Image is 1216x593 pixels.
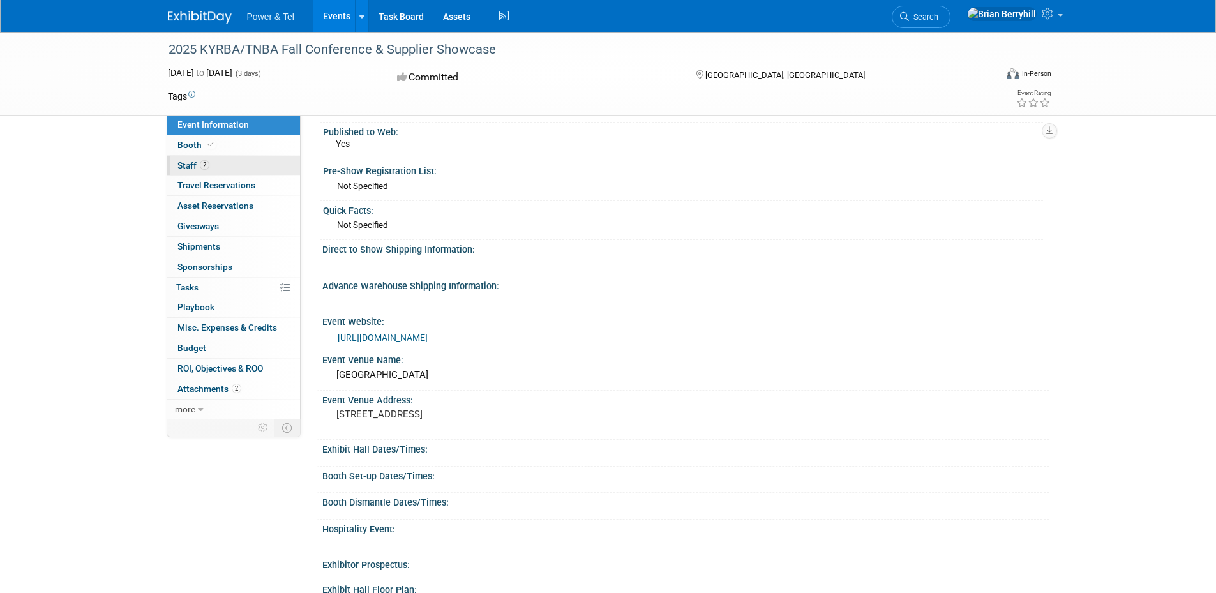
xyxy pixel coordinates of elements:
[164,38,977,61] div: 2025 KYRBA/TNBA Fall Conference & Supplier Showcase
[274,419,300,436] td: Toggle Event Tabs
[167,237,300,257] a: Shipments
[322,493,1049,509] div: Booth Dismantle Dates/Times:
[177,384,241,394] span: Attachments
[167,278,300,297] a: Tasks
[177,119,249,130] span: Event Information
[167,115,300,135] a: Event Information
[252,419,274,436] td: Personalize Event Tab Strip
[177,200,253,211] span: Asset Reservations
[322,391,1049,407] div: Event Venue Address:
[177,160,209,170] span: Staff
[167,176,300,195] a: Travel Reservations
[177,322,277,333] span: Misc. Expenses & Credits
[167,196,300,216] a: Asset Reservations
[167,318,300,338] a: Misc. Expenses & Credits
[177,180,255,190] span: Travel Reservations
[234,70,261,78] span: (3 days)
[322,312,1049,328] div: Event Website:
[322,440,1049,456] div: Exhibit Hall Dates/Times:
[168,68,232,78] span: [DATE] [DATE]
[167,359,300,379] a: ROI, Objectives & ROO
[200,160,209,170] span: 2
[167,338,300,358] a: Budget
[909,12,938,22] span: Search
[322,520,1049,536] div: Hospitality Event:
[332,365,1039,385] div: [GEOGRAPHIC_DATA]
[322,240,1049,256] div: Direct to Show Shipping Information:
[323,201,1043,217] div: Quick Facts:
[337,180,1039,192] div: Not Specified
[167,379,300,399] a: Attachments2
[892,6,950,28] a: Search
[194,68,206,78] span: to
[337,219,1039,231] div: Not Specified
[167,135,300,155] a: Booth
[1007,68,1019,79] img: Format-Inperson.png
[167,156,300,176] a: Staff2
[177,221,219,231] span: Giveaways
[177,302,214,312] span: Playbook
[336,139,350,149] span: Yes
[967,7,1037,21] img: Brian Berryhill
[176,282,199,292] span: Tasks
[247,11,294,22] span: Power & Tel
[705,70,865,80] span: [GEOGRAPHIC_DATA], [GEOGRAPHIC_DATA]
[232,384,241,393] span: 2
[167,257,300,277] a: Sponsorships
[177,241,220,251] span: Shipments
[322,276,1049,292] div: Advance Warehouse Shipping Information:
[322,555,1049,571] div: Exhibitor Prospectus:
[168,90,195,103] td: Tags
[393,66,675,89] div: Committed
[167,216,300,236] a: Giveaways
[322,350,1049,366] div: Event Venue Name:
[177,140,216,150] span: Booth
[1016,90,1051,96] div: Event Rating
[207,141,214,148] i: Booth reservation complete
[1021,69,1051,79] div: In-Person
[336,409,611,420] pre: [STREET_ADDRESS]
[175,404,195,414] span: more
[322,467,1049,483] div: Booth Set-up Dates/Times:
[323,161,1043,177] div: Pre-Show Registration List:
[177,343,206,353] span: Budget
[177,363,263,373] span: ROI, Objectives & ROO
[338,333,428,343] a: [URL][DOMAIN_NAME]
[177,262,232,272] span: Sponsorships
[167,400,300,419] a: more
[168,11,232,24] img: ExhibitDay
[167,297,300,317] a: Playbook
[920,66,1052,86] div: Event Format
[323,123,1043,139] div: Published to Web:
